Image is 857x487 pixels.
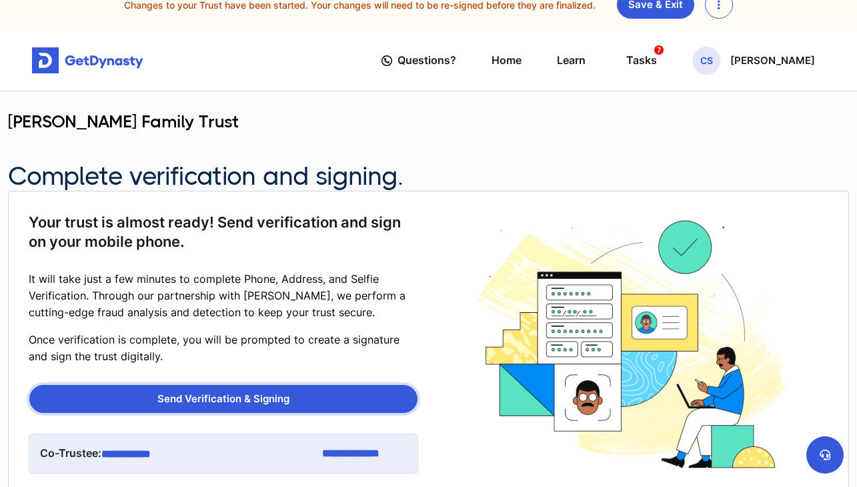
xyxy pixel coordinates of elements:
div: Tasks [626,48,657,73]
img: Identity Verification and Signing [465,213,803,474]
button: Send Verification & Signing [29,385,417,413]
p: Once verification is complete, you will be prompted to create a signature and sign the trust digi... [29,332,418,365]
a: Home [492,41,522,79]
span: Your trust is almost ready! Send verification and sign on your mobile phone. [29,213,408,251]
a: Learn [557,41,586,79]
button: CS[PERSON_NAME] [692,47,815,75]
a: Tasks7 [621,41,657,79]
img: Get started for free with Dynasty Trust Company [32,47,143,74]
p: It will take just a few minutes to complete Phone, Address, and Selfie Verification. Through our ... [29,271,418,320]
span: Questions? [397,48,456,73]
span: CS [692,47,720,75]
span: Co-Trustee: [40,446,101,460]
h2: Complete verification and signing. [8,161,403,191]
div: [PERSON_NAME] Family Trust [8,111,849,151]
p: [PERSON_NAME] [730,55,815,66]
a: Questions? [381,41,456,79]
span: 7 [654,45,664,55]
